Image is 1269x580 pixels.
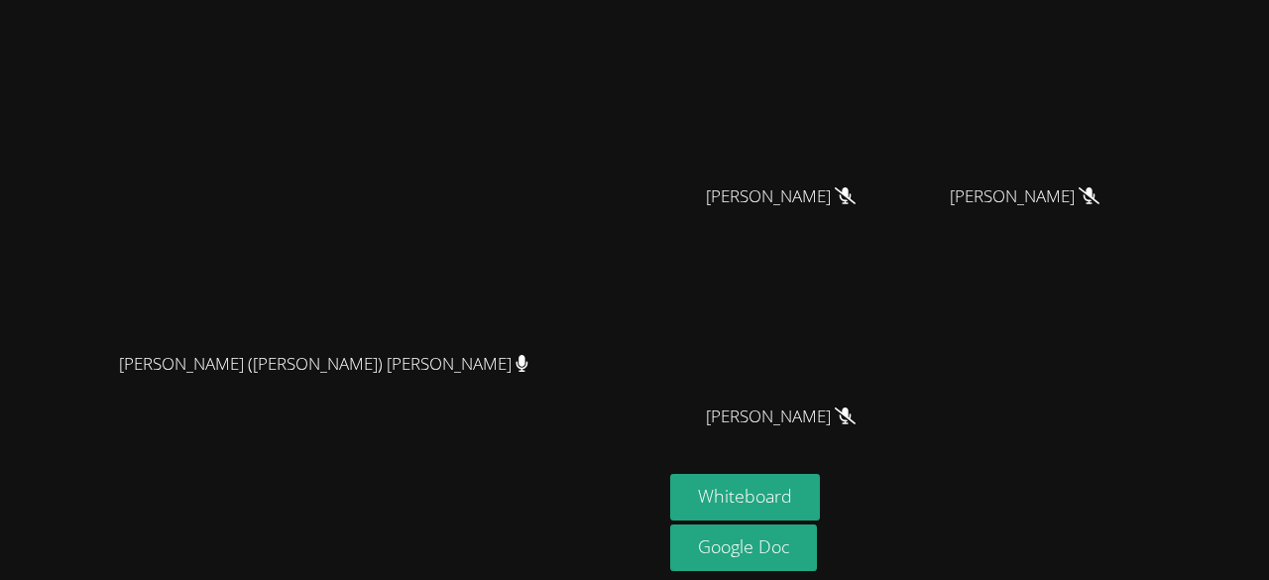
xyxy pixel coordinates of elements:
[670,474,820,521] button: Whiteboard
[706,182,856,211] span: [PERSON_NAME]
[119,350,528,379] span: [PERSON_NAME] ([PERSON_NAME]) [PERSON_NAME]
[950,182,1099,211] span: [PERSON_NAME]
[670,524,817,571] a: Google Doc
[706,403,856,431] span: [PERSON_NAME]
